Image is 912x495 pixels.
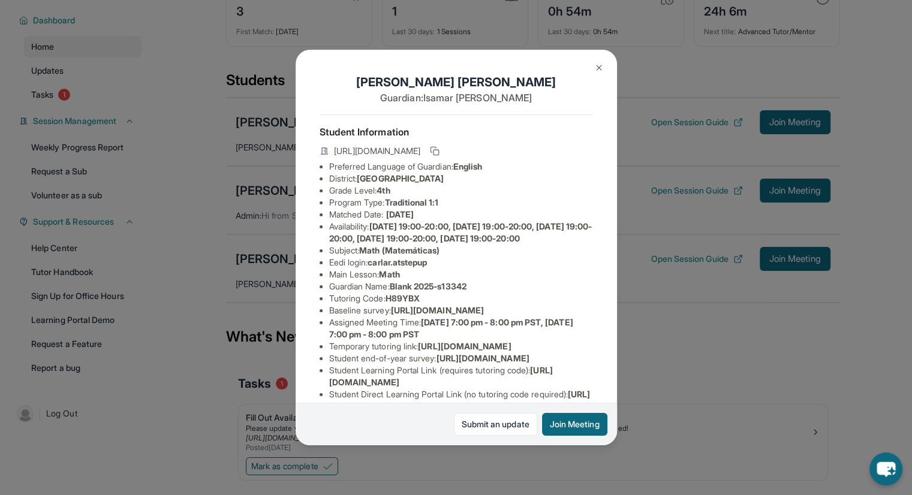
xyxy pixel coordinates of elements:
[329,316,593,340] li: Assigned Meeting Time :
[386,209,414,219] span: [DATE]
[391,305,484,315] span: [URL][DOMAIN_NAME]
[329,197,593,209] li: Program Type:
[320,90,593,105] p: Guardian: Isamar [PERSON_NAME]
[320,74,593,90] h1: [PERSON_NAME] [PERSON_NAME]
[329,352,593,364] li: Student end-of-year survey :
[869,452,902,485] button: chat-button
[379,269,399,279] span: Math
[542,413,607,436] button: Join Meeting
[329,185,593,197] li: Grade Level:
[329,280,593,292] li: Guardian Name :
[418,341,511,351] span: [URL][DOMAIN_NAME]
[390,281,466,291] span: Blank 2025-s13342
[453,161,483,171] span: English
[329,388,593,412] li: Student Direct Learning Portal Link (no tutoring code required) :
[357,173,444,183] span: [GEOGRAPHIC_DATA]
[386,293,420,303] span: H89YBX
[329,221,592,243] span: [DATE] 19:00-20:00, [DATE] 19:00-20:00, [DATE] 19:00-20:00, [DATE] 19:00-20:00, [DATE] 19:00-20:00
[368,257,427,267] span: carlar.atstepup
[436,353,529,363] span: [URL][DOMAIN_NAME]
[329,161,593,173] li: Preferred Language of Guardian:
[329,317,573,339] span: [DATE] 7:00 pm - 8:00 pm PST, [DATE] 7:00 pm - 8:00 pm PST
[329,173,593,185] li: District:
[329,221,593,245] li: Availability:
[320,125,593,139] h4: Student Information
[329,268,593,280] li: Main Lesson :
[377,185,390,195] span: 4th
[329,256,593,268] li: Eedi login :
[594,63,604,73] img: Close Icon
[329,304,593,316] li: Baseline survey :
[329,292,593,304] li: Tutoring Code :
[334,145,420,157] span: [URL][DOMAIN_NAME]
[329,209,593,221] li: Matched Date:
[329,364,593,388] li: Student Learning Portal Link (requires tutoring code) :
[428,144,442,158] button: Copy link
[384,197,438,207] span: Traditional 1:1
[329,245,593,256] li: Subject :
[454,413,537,436] a: Submit an update
[359,245,440,255] span: Math (Matemáticas)
[329,340,593,352] li: Temporary tutoring link :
